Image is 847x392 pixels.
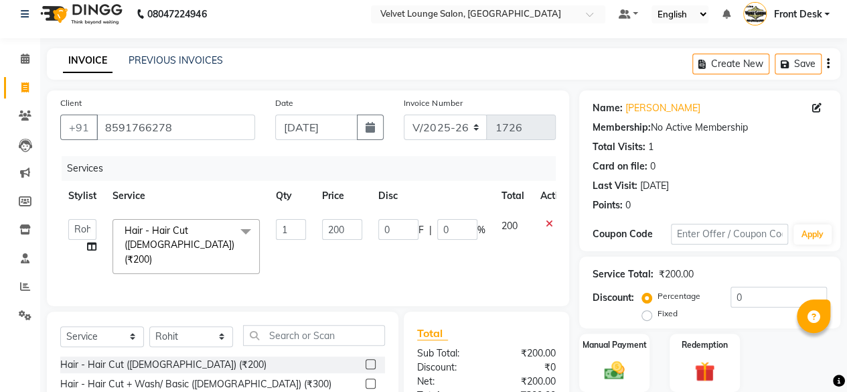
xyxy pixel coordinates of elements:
[593,121,651,135] div: Membership:
[640,179,669,193] div: [DATE]
[60,181,104,211] th: Stylist
[625,198,631,212] div: 0
[593,227,671,241] div: Coupon Code
[658,308,678,320] label: Fixed
[129,54,223,66] a: PREVIOUS INVOICES
[407,346,487,361] div: Sub Total:
[152,253,158,265] a: x
[125,224,234,265] span: Hair - Hair Cut ([DEMOGRAPHIC_DATA]) (₹200)
[407,375,487,389] div: Net:
[60,377,331,391] div: Hair - Hair Cut + Wash/ Basic ([DEMOGRAPHIC_DATA]) (₹300)
[60,97,82,109] label: Client
[692,54,769,74] button: Create New
[593,121,827,135] div: No Active Membership
[793,224,832,245] button: Apply
[370,181,493,211] th: Disc
[96,115,255,140] input: Search by Name/Mobile/Email/Code
[688,359,721,384] img: _gift.svg
[486,375,566,389] div: ₹200.00
[583,339,647,351] label: Manual Payment
[493,181,532,211] th: Total
[648,140,653,154] div: 1
[275,97,293,109] label: Date
[775,54,822,74] button: Save
[593,198,623,212] div: Points:
[650,159,656,174] div: 0
[60,358,266,372] div: Hair - Hair Cut ([DEMOGRAPHIC_DATA]) (₹200)
[593,159,647,174] div: Card on file:
[417,326,448,340] span: Total
[593,101,623,115] div: Name:
[593,140,645,154] div: Total Visits:
[502,220,518,232] span: 200
[659,267,694,281] div: ₹200.00
[658,290,700,302] label: Percentage
[314,181,370,211] th: Price
[477,223,485,237] span: %
[593,179,637,193] div: Last Visit:
[63,49,112,73] a: INVOICE
[671,224,788,245] input: Enter Offer / Coupon Code
[104,181,268,211] th: Service
[486,361,566,375] div: ₹0
[243,325,385,346] input: Search or Scan
[743,2,767,25] img: Front Desk
[532,181,576,211] th: Action
[593,267,653,281] div: Service Total:
[418,223,424,237] span: F
[429,223,432,237] span: |
[682,339,728,351] label: Redemption
[62,156,566,181] div: Services
[598,359,631,383] img: _cash.svg
[60,115,98,140] button: +91
[268,181,314,211] th: Qty
[486,346,566,361] div: ₹200.00
[407,361,487,375] div: Discount:
[593,291,634,305] div: Discount:
[625,101,700,115] a: [PERSON_NAME]
[773,7,822,21] span: Front Desk
[404,97,462,109] label: Invoice Number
